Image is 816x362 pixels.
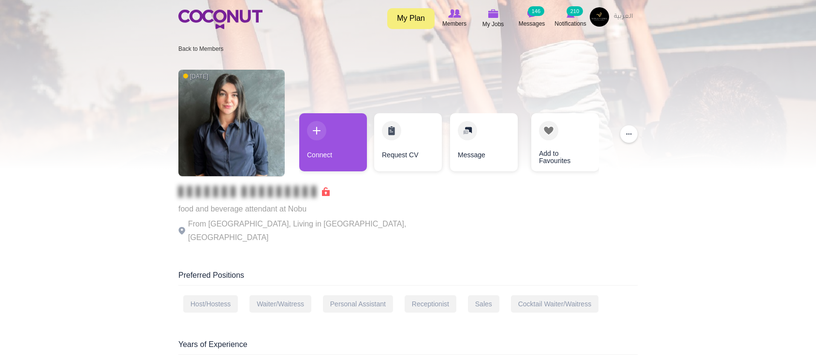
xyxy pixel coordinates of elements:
[474,7,512,30] a: My Jobs My Jobs
[449,113,517,176] div: 3 / 4
[551,7,590,30] a: Notifications Notifications 210
[554,19,586,29] span: Notifications
[178,202,444,216] p: food and beverage attendant at Nobu
[183,295,238,313] div: Host/Hostess
[435,7,474,30] a: Browse Members Members
[527,9,537,18] img: Messages
[524,113,592,176] div: 4 / 4
[567,6,583,16] small: 210
[374,113,442,171] a: Request CV
[249,295,311,313] div: Waiter/Waitress
[178,187,330,196] span: Connect to Unlock the Profile
[178,339,638,355] div: Years of Experience
[448,9,461,18] img: Browse Members
[609,7,638,27] a: العربية
[387,8,435,29] a: My Plan
[488,9,498,18] img: My Jobs
[323,295,393,313] div: Personal Assistant
[178,45,223,52] a: Back to Members
[374,113,442,176] div: 2 / 4
[512,7,551,30] a: Messages Messages 146
[528,6,544,16] small: 146
[183,73,208,81] span: [DATE]
[620,125,638,143] button: ...
[405,295,456,313] div: Receptionist
[531,113,599,171] a: Add to Favourites
[299,113,367,171] a: Connect
[468,295,499,313] div: Sales
[519,19,545,29] span: Messages
[299,113,367,176] div: 1 / 4
[450,113,518,171] a: Message
[511,295,598,313] div: Cocktail Waiter/Waitress
[178,217,444,244] p: From [GEOGRAPHIC_DATA], Living in [GEOGRAPHIC_DATA], [GEOGRAPHIC_DATA]
[567,9,575,18] img: Notifications
[178,10,262,29] img: Home
[442,19,466,29] span: Members
[482,19,504,29] span: My Jobs
[178,270,638,286] div: Preferred Positions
